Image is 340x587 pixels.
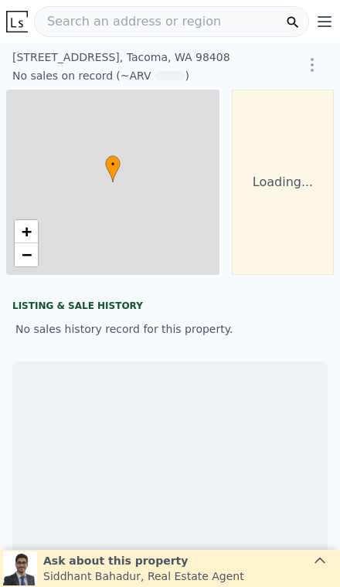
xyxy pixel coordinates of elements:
button: Show Options [297,49,328,80]
div: • [105,155,121,182]
div: (~ARV ) [113,68,189,83]
div: No sales on record [12,68,113,83]
span: − [22,245,32,264]
div: [STREET_ADDRESS] , Tacoma , WA 98408 [12,49,263,65]
img: Lotside [6,11,28,32]
div: No sales history record for this property. [12,315,328,343]
div: LISTING & SALE HISTORY [12,300,328,315]
a: Zoom out [15,243,38,266]
img: Siddhant Bahadur [3,551,37,585]
span: + [22,222,32,241]
div: Loading... [232,90,334,275]
span: Search an address or region [35,12,221,31]
div: Ask about this property [43,553,244,568]
a: Zoom in [15,220,38,243]
div: Siddhant Bahadur , Real Estate Agent [43,568,244,584]
span: • [105,158,121,171]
